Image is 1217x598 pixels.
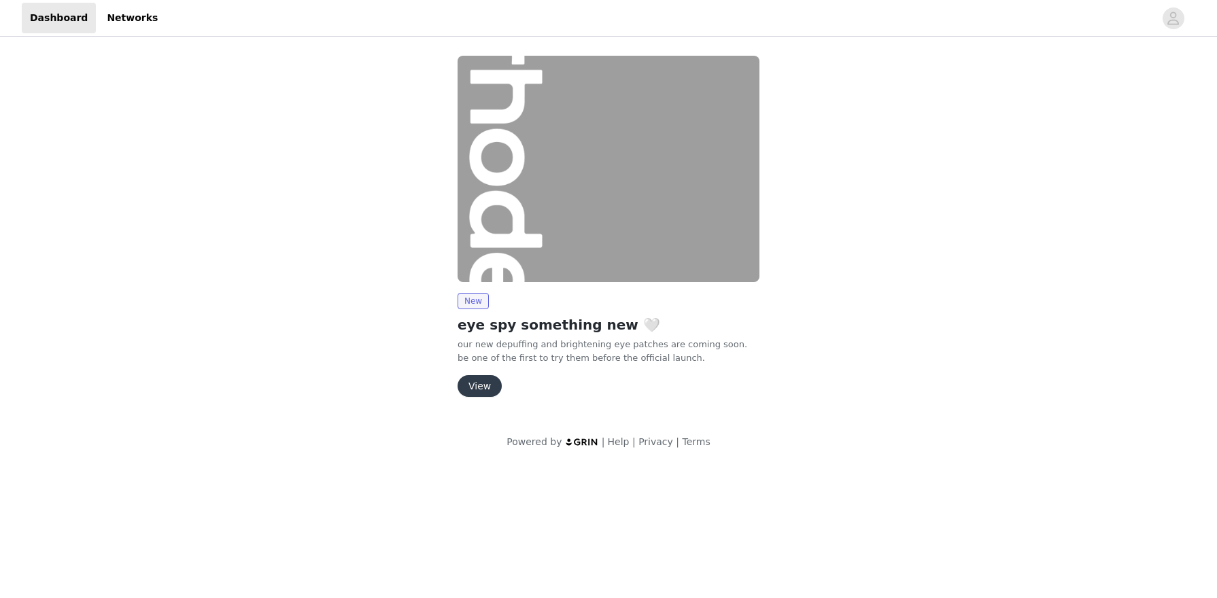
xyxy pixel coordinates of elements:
[608,436,630,447] a: Help
[458,315,759,335] h2: eye spy something new 🤍
[1167,7,1180,29] div: avatar
[638,436,673,447] a: Privacy
[602,436,605,447] span: |
[632,436,636,447] span: |
[565,438,599,446] img: logo
[99,3,166,33] a: Networks
[682,436,710,447] a: Terms
[507,436,562,447] span: Powered by
[458,56,759,282] img: rhode skin
[22,3,96,33] a: Dashboard
[458,338,759,364] p: our new depuffing and brightening eye patches are coming soon. be one of the first to try them be...
[676,436,679,447] span: |
[458,375,502,397] button: View
[458,381,502,391] a: View
[458,293,489,309] span: New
